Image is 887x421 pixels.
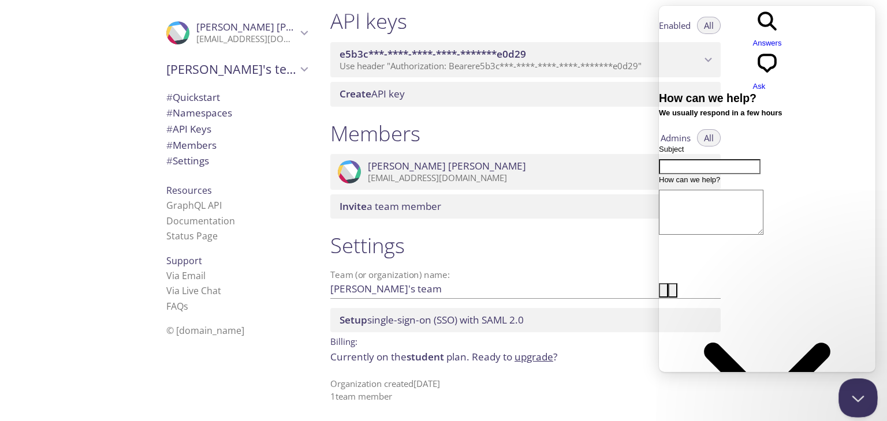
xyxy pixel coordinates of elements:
button: Enabled [652,17,698,34]
a: Documentation [166,215,235,227]
div: API Keys [157,121,316,137]
div: Kavish's team [157,54,316,84]
span: Members [166,138,217,152]
span: # [166,106,173,119]
span: student [407,350,444,363]
div: Invite a team member [330,194,721,219]
a: upgrade [515,350,553,363]
div: Kavish shenal [330,154,721,190]
span: single-sign-on (SSO) with SAML 2.0 [340,313,524,326]
span: # [166,122,173,136]
span: [PERSON_NAME]'s team [166,61,297,77]
a: Status Page [166,230,218,242]
span: Namespaces [166,106,232,119]
div: Kavish shenal [157,14,316,52]
span: # [166,154,173,167]
a: GraphQL API [166,199,222,212]
span: [PERSON_NAME] [PERSON_NAME] [196,20,355,33]
p: Currently on the plan. [330,349,721,364]
span: Ready to ? [472,350,557,363]
span: Setup [340,313,367,326]
span: Quickstart [166,91,220,104]
div: Setup SSO [330,308,721,332]
div: Quickstart [157,89,316,106]
div: Create API Key [330,82,721,106]
span: API Keys [166,122,211,136]
span: © [DOMAIN_NAME] [166,324,244,337]
div: Members [157,137,316,153]
p: Organization created [DATE] 1 team member [330,378,721,403]
span: # [166,138,173,152]
p: [EMAIL_ADDRESS][DOMAIN_NAME] [368,172,701,184]
a: Via Live Chat [166,284,221,297]
p: [EMAIL_ADDRESS][DOMAIN_NAME] [196,33,297,45]
span: Support [166,254,202,267]
span: s [184,300,188,313]
a: Via Email [166,269,206,282]
div: Team Settings [157,153,316,169]
h1: Members [330,121,420,146]
span: Create [340,87,371,100]
iframe: Help Scout Beacon - Live Chat, Contact Form, and Knowledge Base [659,6,875,372]
span: API key [340,87,405,100]
iframe: Help Scout Beacon - Close [838,378,878,418]
span: # [166,91,173,104]
span: a team member [340,200,441,213]
label: Team (or organization) name: [330,270,450,279]
h1: API keys [330,8,407,34]
h1: Settings [330,232,721,258]
div: Namespaces [157,105,316,121]
span: Invite [340,200,367,213]
button: Admins [654,129,698,146]
a: FAQ [166,300,188,313]
span: Resources [166,184,212,197]
p: Billing: [330,332,721,349]
span: [PERSON_NAME] [PERSON_NAME] [368,160,526,172]
span: Settings [166,154,209,167]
